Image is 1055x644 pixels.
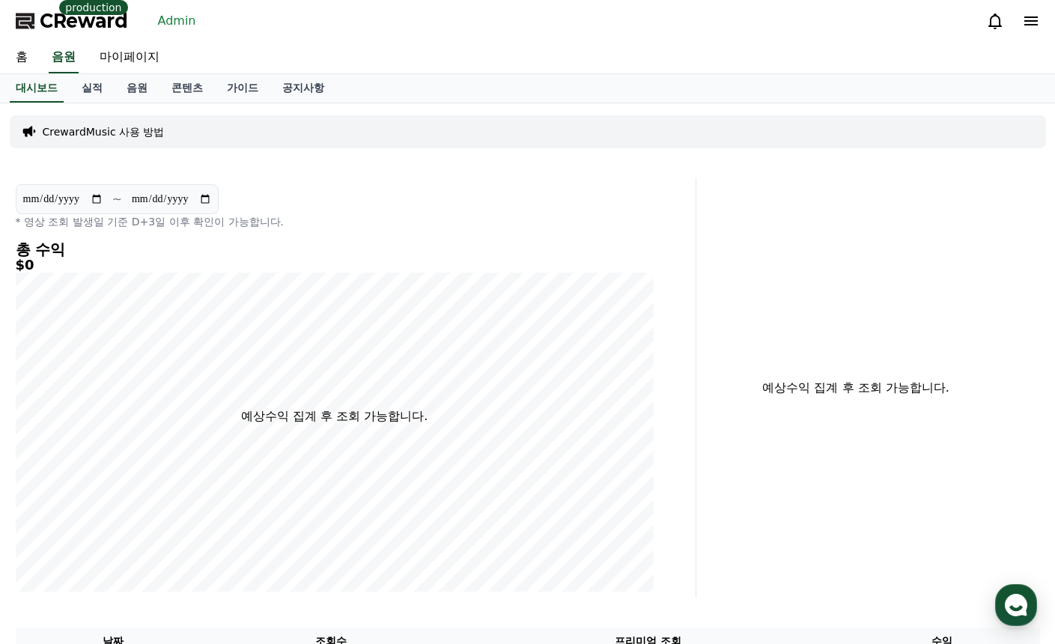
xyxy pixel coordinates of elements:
[43,124,165,139] a: CrewardMusic 사용 방법
[112,190,122,208] p: ~
[270,74,336,103] a: 공지사항
[115,74,159,103] a: 음원
[70,74,115,103] a: 실적
[215,74,270,103] a: 가이드
[49,42,79,73] a: 음원
[159,74,215,103] a: 콘텐츠
[16,258,654,273] h5: $0
[152,9,202,33] a: Admin
[10,74,64,103] a: 대시보드
[708,379,1004,397] p: 예상수익 집계 후 조회 가능합니다.
[241,407,428,425] p: 예상수익 집계 후 조회 가능합니다.
[4,42,40,73] a: 홈
[16,9,128,33] a: CReward
[16,214,654,229] p: * 영상 조회 발생일 기준 D+3일 이후 확인이 가능합니다.
[16,241,654,258] h4: 총 수익
[40,9,128,33] span: CReward
[88,42,171,73] a: 마이페이지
